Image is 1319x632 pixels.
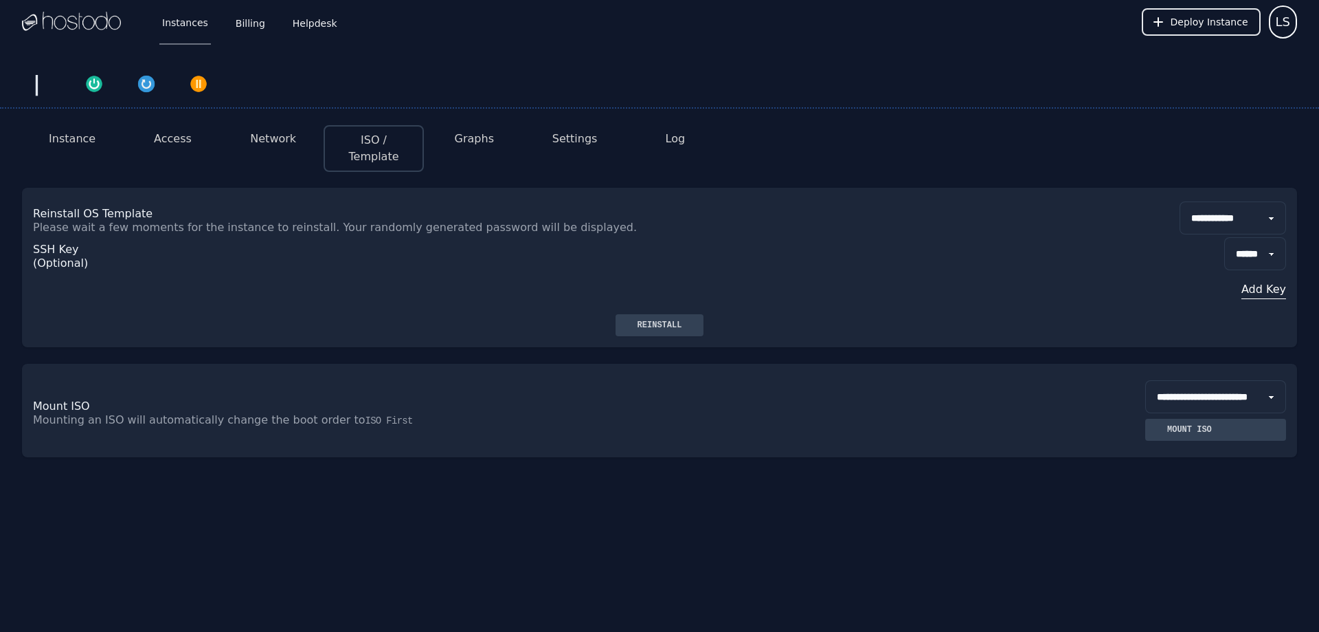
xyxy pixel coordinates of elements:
button: Add Key [1224,281,1286,298]
div: Reinstall [627,320,693,331]
div: Mount ISO [1156,424,1223,435]
button: Power On [68,72,120,94]
img: Logo [22,12,121,32]
button: Log [666,131,686,147]
button: Settings [552,131,598,147]
p: Reinstall OS Template [33,207,659,221]
button: User menu [1269,6,1297,39]
button: Instance [49,131,95,147]
button: ISO / Template [336,132,412,165]
button: Power Off [172,72,225,94]
p: Mount ISO [33,400,659,413]
button: Network [250,131,296,147]
span: LS [1276,12,1290,32]
button: Restart [120,72,172,94]
button: Access [154,131,192,147]
p: SSH Key (Optional) [33,243,85,270]
button: Deploy Instance [1142,8,1261,36]
img: Power On [84,74,104,94]
button: Mount ISO [1145,419,1286,441]
p: Mounting an ISO will automatically change the boot order to [33,413,659,427]
span: Deploy Instance [1171,15,1248,29]
p: Please wait a few moments for the instance to reinstall. Your randomly generated password will be... [33,221,659,235]
button: Graphs [455,131,494,147]
img: Restart [137,74,156,94]
span: ISO First [365,415,412,426]
div: | [27,72,46,96]
img: Power Off [189,74,208,94]
button: Reinstall [616,314,704,336]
